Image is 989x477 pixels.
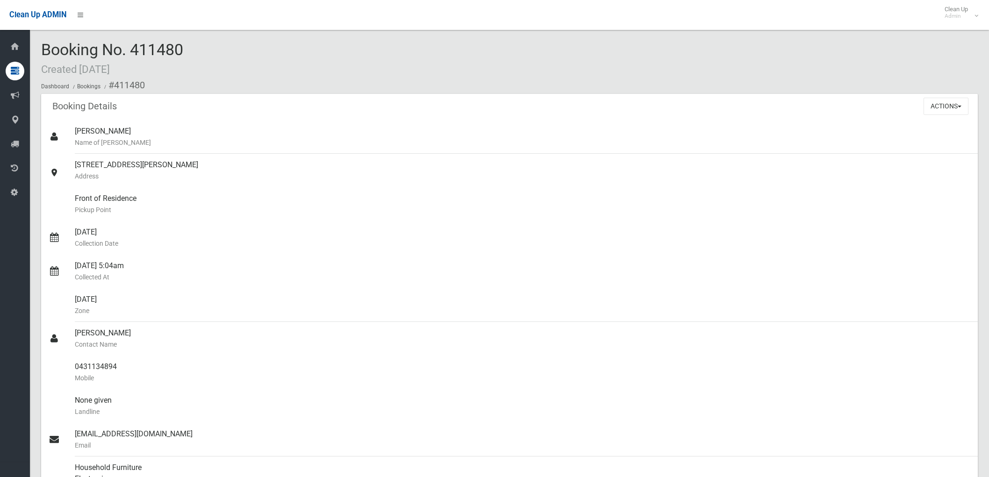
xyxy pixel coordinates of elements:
[75,171,970,182] small: Address
[77,83,100,90] a: Bookings
[41,423,978,456] a: [EMAIL_ADDRESS][DOMAIN_NAME]Email
[75,440,970,451] small: Email
[75,238,970,249] small: Collection Date
[75,423,970,456] div: [EMAIL_ADDRESS][DOMAIN_NAME]
[75,255,970,288] div: [DATE] 5:04am
[75,154,970,187] div: [STREET_ADDRESS][PERSON_NAME]
[75,204,970,215] small: Pickup Point
[924,98,968,115] button: Actions
[75,322,970,356] div: [PERSON_NAME]
[41,83,69,90] a: Dashboard
[75,288,970,322] div: [DATE]
[75,356,970,389] div: 0431134894
[75,137,970,148] small: Name of [PERSON_NAME]
[75,120,970,154] div: [PERSON_NAME]
[75,389,970,423] div: None given
[41,63,110,75] small: Created [DATE]
[75,372,970,384] small: Mobile
[75,187,970,221] div: Front of Residence
[945,13,968,20] small: Admin
[41,97,128,115] header: Booking Details
[102,77,145,94] li: #411480
[940,6,977,20] span: Clean Up
[75,271,970,283] small: Collected At
[41,40,183,77] span: Booking No. 411480
[75,339,970,350] small: Contact Name
[9,10,66,19] span: Clean Up ADMIN
[75,305,970,316] small: Zone
[75,406,970,417] small: Landline
[75,221,970,255] div: [DATE]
